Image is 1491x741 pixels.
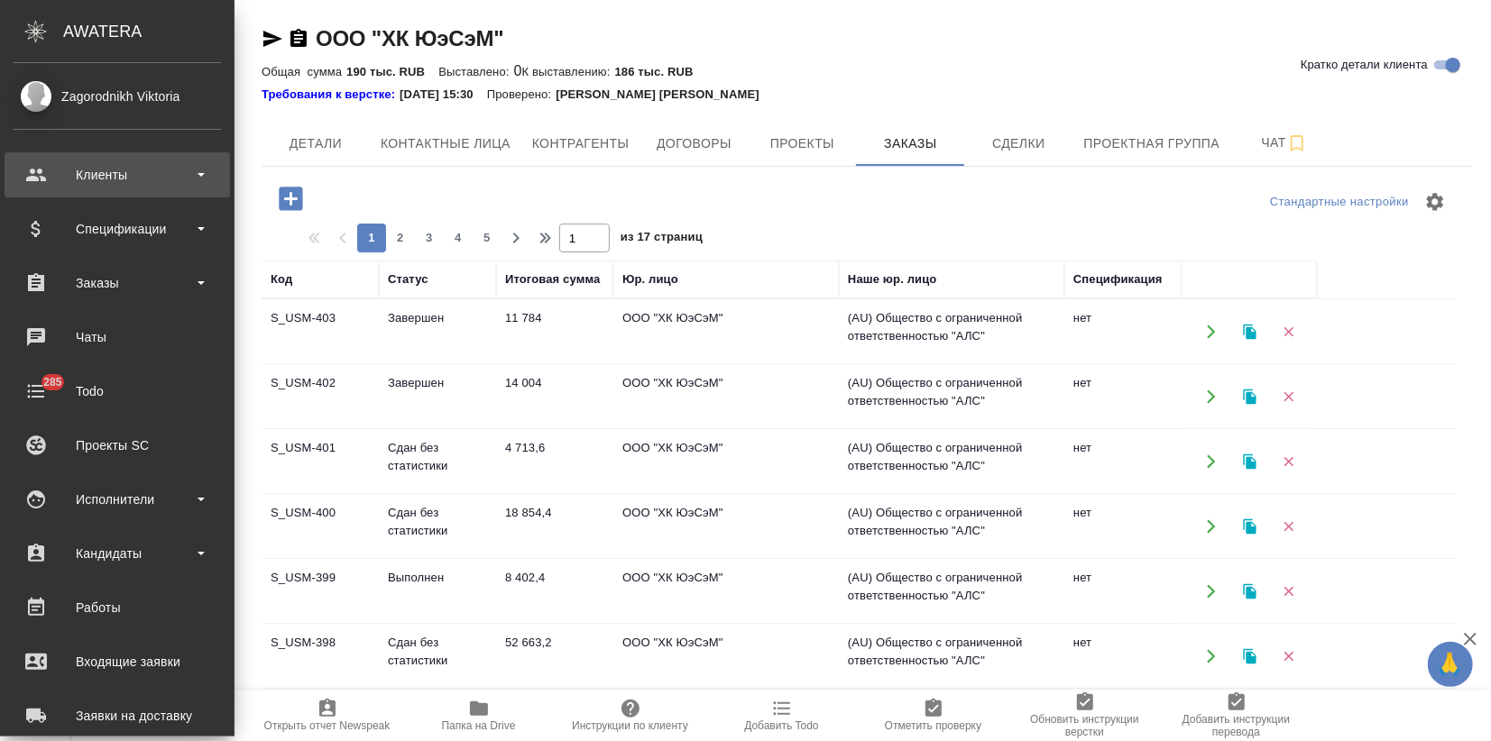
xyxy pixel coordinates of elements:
td: нет [1064,430,1182,493]
button: Добавить Todo [706,691,858,741]
button: Удалить [1270,313,1307,350]
div: Todo [14,378,221,405]
button: 2 [386,224,415,252]
button: Удалить [1270,378,1307,415]
div: Спецификация [1073,270,1163,288]
p: 186 тыс. RUB [615,65,707,78]
td: ООО "ХК ЮэСэМ" [613,300,839,363]
div: Проекты SC [14,432,221,459]
td: нет [1064,495,1182,558]
div: 0 [262,60,1471,82]
td: (AU) Общество с ограниченной ответственностью "АЛС" [839,495,1064,558]
td: (AU) Общество с ограниченной ответственностью "АЛС" [839,430,1064,493]
td: нет [1064,365,1182,428]
td: ООО "ХК ЮэСэМ" [613,430,839,493]
td: 8 402,4 [496,560,613,623]
div: Заявки на доставку [14,702,221,729]
td: (AU) Общество с ограниченной ответственностью "АЛС" [839,300,1064,363]
a: Заявки на доставку [5,693,230,738]
span: Настроить таблицу [1413,180,1457,224]
button: Открыть [1192,443,1229,480]
td: (AU) Общество с ограниченной ответственностью "АЛС" [839,560,1064,623]
td: 4 713,6 [496,430,613,493]
td: ООО "ХК ЮэСэМ" [613,365,839,428]
div: Работы [14,594,221,621]
td: ООО "ХК ЮэСэМ" [613,625,839,688]
div: Статус [388,270,428,288]
td: Выполнен [379,560,496,623]
button: Отметить проверку [858,691,1009,741]
div: Заказы [14,270,221,297]
span: 5 [473,229,502,247]
td: ООО "ХК ЮэСэМ" [613,495,839,558]
div: Чаты [14,324,221,351]
button: Клонировать [1231,443,1268,480]
td: Сдан без статистики [379,430,496,493]
span: Отметить проверку [885,719,981,732]
button: Добавить инструкции перевода [1161,691,1312,741]
div: Входящие заявки [14,648,221,675]
td: S_USM-399 [262,560,379,623]
button: Клонировать [1231,508,1268,544]
td: ООО "ХК ЮэСэМ" [613,560,839,623]
button: Открыть отчет Newspeak [252,691,403,741]
a: Требования к верстке: [262,86,400,104]
div: split button [1266,188,1413,216]
span: Сделки [975,133,1062,155]
p: [PERSON_NAME] [PERSON_NAME] [556,86,773,104]
button: Скопировать ссылку для ЯМессенджера [262,28,283,50]
span: Детали [272,133,359,155]
button: Скопировать ссылку [288,28,309,50]
td: Завершен [379,300,496,363]
button: Добавить проект [266,180,316,217]
td: 11 784 [496,300,613,363]
div: Код [271,270,292,288]
button: Обновить инструкции верстки [1009,691,1161,741]
div: Наше юр. лицо [848,270,937,288]
button: Удалить [1270,637,1307,674]
td: S_USM-402 [262,365,379,428]
span: из 17 страниц [621,226,703,252]
td: (AU) Общество с ограниченной ответственностью "АЛС" [839,625,1064,688]
span: 3 [415,229,444,247]
button: Клонировать [1231,637,1268,674]
td: S_USM-403 [262,300,379,363]
span: Чат [1241,132,1328,154]
button: Удалить [1270,508,1307,544]
td: 18 854,4 [496,495,613,558]
td: Сдан без статистики [379,495,496,558]
button: 3 [415,224,444,252]
p: Общая сумма [262,65,346,78]
a: Входящие заявки [5,639,230,684]
button: Открыть [1192,572,1229,609]
td: S_USM-400 [262,495,379,558]
button: 🙏 [1428,642,1473,687]
span: Проекты [759,133,845,155]
td: (AU) Общество с ограниченной ответственностью "АЛС" [839,365,1064,428]
td: 14 004 [496,365,613,428]
div: AWATERA [63,14,235,50]
div: Юр. лицо [622,270,678,288]
a: Работы [5,585,230,630]
p: К выставлению: [522,65,615,78]
p: 190 тыс. RUB [346,65,438,78]
a: 285Todo [5,369,230,414]
span: Заказы [867,133,953,155]
span: Проектная группа [1083,133,1219,155]
span: Договоры [650,133,737,155]
div: Zagorodnikh Viktoria [14,87,221,106]
div: Итоговая сумма [505,270,600,288]
div: Нажми, чтобы открыть папку с инструкцией [262,86,400,104]
button: Папка на Drive [403,691,555,741]
span: 🙏 [1435,645,1466,683]
p: Выставлено: [438,65,513,78]
button: Клонировать [1231,313,1268,350]
span: Добавить инструкции перевода [1172,713,1302,738]
td: нет [1064,560,1182,623]
span: Кратко детали клиента [1301,56,1428,74]
td: S_USM-401 [262,430,379,493]
td: Завершен [379,365,496,428]
span: Папка на Drive [442,719,516,732]
span: Добавить Todo [744,719,818,732]
div: Исполнители [14,486,221,513]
